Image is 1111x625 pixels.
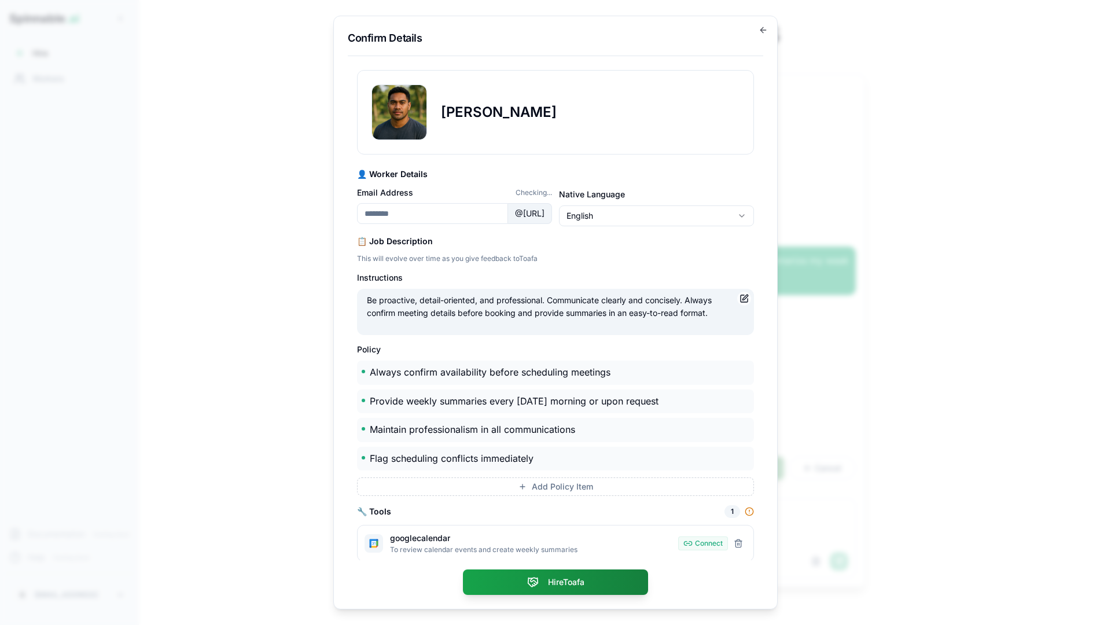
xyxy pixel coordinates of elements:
span: Checking... [516,188,552,197]
label: Email Address [357,187,413,198]
p: Maintain professionalism in all communications [370,422,717,437]
p: This will evolve over time as you give feedback to Toafa [357,254,754,263]
label: Instructions [357,273,403,282]
p: Provide weekly summaries every [DATE] morning or upon request [370,394,717,409]
button: Connect [678,536,728,550]
h3: 📋 Job Description [357,236,754,247]
p: To review calendar events and create weekly summaries [390,545,671,554]
div: @ [URL] [508,203,552,224]
h3: 🔧 Tools [357,506,391,517]
label: Policy [357,344,381,354]
span: googlecalendar [390,532,450,544]
div: Some tools need to be connected [745,507,754,516]
h3: 👤 Worker Details [357,168,754,180]
button: Add Policy Item [357,477,754,496]
p: Always confirm availability before scheduling meetings [370,365,717,380]
div: 1 [724,505,740,518]
p: Flag scheduling conflicts immediately [370,451,717,466]
h2: [PERSON_NAME] [441,103,557,122]
p: Be proactive, detail-oriented, and professional. Communicate clearly and concisely. Always confir... [367,294,730,320]
img: googlecalendar icon [368,538,380,549]
label: Native Language [559,189,625,199]
h2: Confirm Details [348,30,763,46]
img: Toafa Waaka [372,85,426,139]
button: HireToafa [463,569,648,595]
